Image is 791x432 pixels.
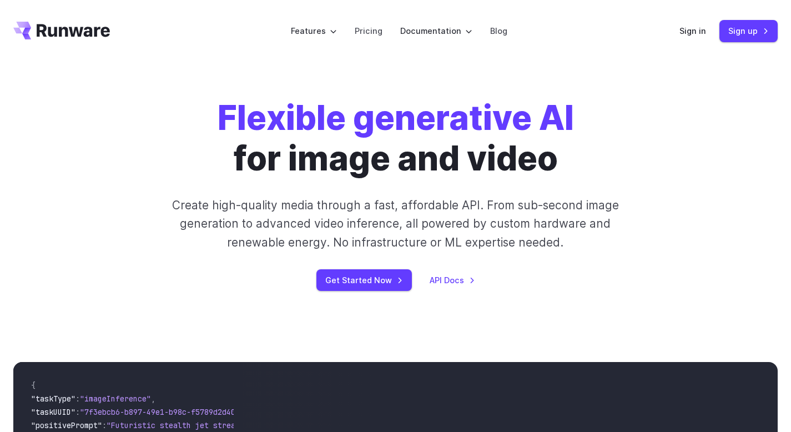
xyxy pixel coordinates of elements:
a: Pricing [355,24,382,37]
a: API Docs [430,274,475,287]
p: Create high-quality media through a fast, affordable API. From sub-second image generation to adv... [151,196,640,252]
span: "taskType" [31,394,75,404]
strong: Flexible generative AI [218,97,574,138]
span: "Futuristic stealth jet streaking through a neon-lit cityscape with glowing purple exhaust" [107,420,511,430]
span: "imageInference" [80,394,151,404]
span: , [151,394,155,404]
span: "7f3ebcb6-b897-49e1-b98c-f5789d2d40d7" [80,407,249,417]
a: Sign up [719,20,778,42]
label: Features [291,24,337,37]
a: Get Started Now [316,269,412,291]
span: : [75,407,80,417]
span: : [102,420,107,430]
a: Go to / [13,22,110,39]
label: Documentation [400,24,472,37]
span: "taskUUID" [31,407,75,417]
h1: for image and video [218,98,574,178]
a: Blog [490,24,507,37]
span: { [31,380,36,390]
span: : [75,394,80,404]
a: Sign in [679,24,706,37]
span: "positivePrompt" [31,420,102,430]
